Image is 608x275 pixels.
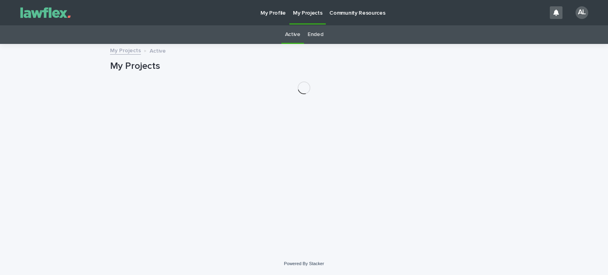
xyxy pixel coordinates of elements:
[308,25,323,44] a: Ended
[110,61,498,72] h1: My Projects
[16,5,75,21] img: Gnvw4qrBSHOAfo8VMhG6
[150,46,166,55] p: Active
[284,261,324,266] a: Powered By Stacker
[285,25,300,44] a: Active
[110,46,141,55] a: My Projects
[576,6,588,19] div: AL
